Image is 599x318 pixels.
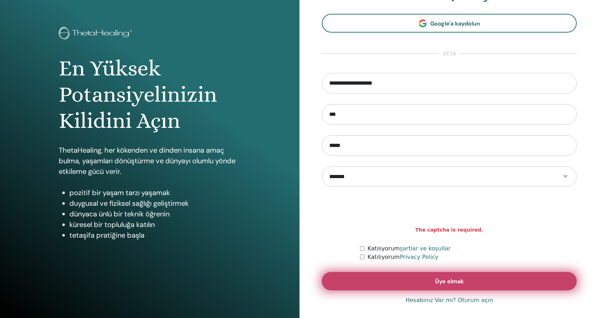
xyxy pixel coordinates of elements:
[367,244,451,253] label: Katılıyorum
[69,219,241,230] li: küresel bir topluluğa katılın
[367,253,438,261] label: Katılıyorum
[69,187,241,198] li: pozitif bir yaşam tarzı yaşamak
[400,254,438,260] a: Privacy Policy
[395,197,503,225] iframe: reCAPTCHA
[59,55,241,134] h1: En Yüksek Potansiyelinizin Kilidini Açın
[69,230,241,240] li: tetaşifa pratiğine başla
[69,209,241,219] li: dünyaca ünlü bir teknik öğrenin
[322,14,577,33] a: Google'a kaydolun
[435,278,464,285] span: Üye olmak
[430,20,480,27] span: Google'a kaydolun
[400,245,451,252] a: şartlar ve koşullar
[405,296,493,305] a: Hesabınız Var mı? Oturum açın
[59,145,241,177] p: ThetaHealing, her kökenden ve dinden insana amaç bulma, yaşamları dönüştürme ve dünyayı olumlu yö...
[439,50,460,58] span: veya
[415,226,483,234] strong: The captcha is required.
[322,272,577,290] button: Üye olmak
[69,198,241,209] li: duygusal ve fiziksel sağlığı geliştirmek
